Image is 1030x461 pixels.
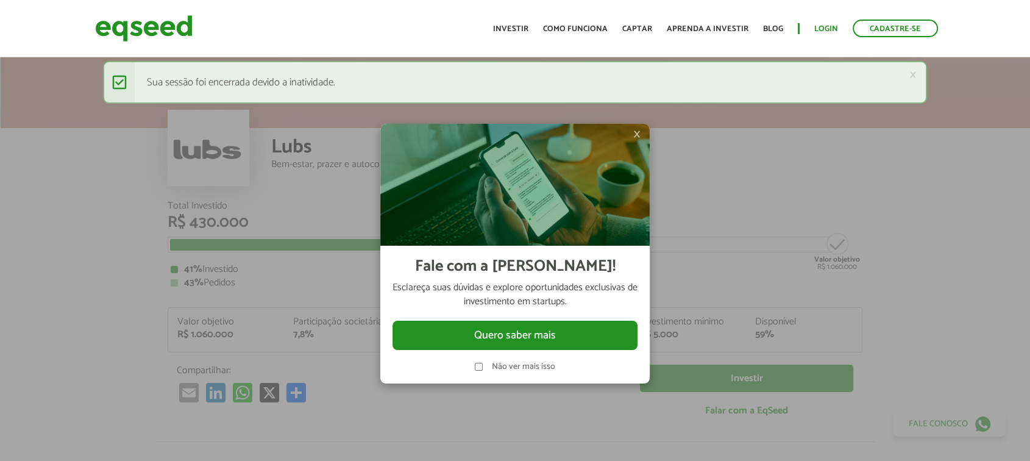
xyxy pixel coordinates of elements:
a: Captar [622,25,652,33]
button: Quero saber mais [392,321,638,350]
h2: Fale com a [PERSON_NAME]! [415,258,616,276]
label: Não ver mais isso [492,363,555,371]
a: Investir [493,25,528,33]
a: Como funciona [543,25,608,33]
span: × [633,127,641,141]
p: Esclareça suas dúvidas e explore oportunidades exclusivas de investimento em startups. [392,281,638,309]
a: Aprenda a investir [667,25,748,33]
img: Imagem celular [380,124,650,246]
div: Sua sessão foi encerrada devido a inatividade. [103,61,927,104]
a: Cadastre-se [853,20,938,37]
a: × [909,68,917,81]
a: Blog [763,25,783,33]
img: EqSeed [95,12,193,45]
a: Login [814,25,838,33]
